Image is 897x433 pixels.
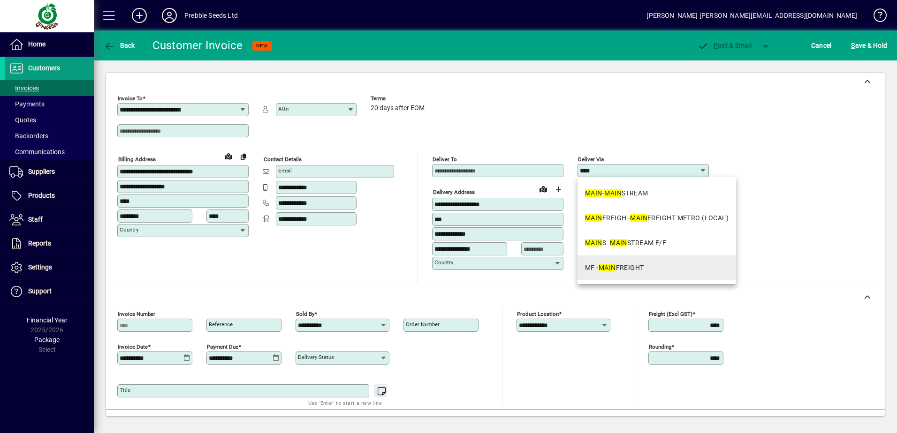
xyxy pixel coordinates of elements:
[406,321,440,328] mat-label: Order number
[816,415,864,432] button: Product
[308,397,382,408] mat-hint: Use 'Enter' to start a new line
[809,37,834,54] button: Cancel
[578,255,736,280] mat-option: MF - MAINFREIGHT
[851,38,887,53] span: ave & Hold
[34,336,60,343] span: Package
[371,105,425,112] span: 20 days after EOM
[5,112,94,128] a: Quotes
[697,42,752,49] span: ost & Email
[298,354,334,360] mat-label: Delivery status
[101,37,137,54] button: Back
[5,128,94,144] a: Backorders
[5,80,94,96] a: Invoices
[578,181,736,206] mat-option: MAIN - MAINSTREAM
[551,182,566,197] button: Choose address
[5,33,94,56] a: Home
[207,343,238,350] mat-label: Payment due
[5,96,94,112] a: Payments
[585,238,666,248] div: S - STREAM F/F
[236,149,251,164] button: Copy to Delivery address
[296,311,314,317] mat-label: Sold by
[5,256,94,279] a: Settings
[28,40,46,48] span: Home
[152,38,243,53] div: Customer Invoice
[104,42,135,49] span: Back
[433,156,457,163] mat-label: Deliver To
[867,2,885,32] a: Knowledge Base
[28,216,43,223] span: Staff
[434,259,453,266] mat-label: Country
[849,37,889,54] button: Save & Hold
[517,311,559,317] mat-label: Product location
[578,156,604,163] mat-label: Deliver via
[28,239,51,247] span: Reports
[209,321,233,328] mat-label: Reference
[821,416,859,431] span: Product
[9,116,36,124] span: Quotes
[585,214,602,222] em: MAIN
[604,189,622,197] em: MAIN
[610,239,627,246] em: MAIN
[585,189,602,197] em: MAIN
[154,7,184,24] button: Profile
[563,416,610,431] span: Product History
[94,37,145,54] app-page-header-button: Back
[578,231,736,255] mat-option: MAINS - MAINSTREAM F/F
[851,42,855,49] span: S
[5,232,94,255] a: Reports
[578,206,736,231] mat-option: MAINFREIGH - MAINFREIGHT METRO (LOCAL)
[221,149,236,164] a: View on map
[28,64,60,72] span: Customers
[714,42,718,49] span: P
[27,316,68,324] span: Financial Year
[649,343,671,350] mat-label: Rounding
[28,168,55,175] span: Suppliers
[256,43,268,49] span: NEW
[9,84,39,92] span: Invoices
[118,343,148,350] mat-label: Invoice date
[585,188,648,198] div: - STREAM
[28,263,52,271] span: Settings
[5,208,94,231] a: Staff
[28,287,52,295] span: Support
[5,184,94,208] a: Products
[278,105,289,112] mat-label: Attn
[278,167,292,174] mat-label: Email
[9,132,48,140] span: Backorders
[585,263,644,273] div: MF - FREIGHT
[184,8,238,23] div: Prebble Seeds Ltd
[646,8,857,23] div: [PERSON_NAME] [PERSON_NAME][EMAIL_ADDRESS][DOMAIN_NAME]
[5,144,94,160] a: Communications
[120,387,130,393] mat-label: Title
[9,148,65,156] span: Communications
[649,311,692,317] mat-label: Freight (excl GST)
[585,213,729,223] div: FREIGH - FREIGHT METRO (LOCAL)
[118,311,155,317] mat-label: Invoice number
[559,415,614,432] button: Product History
[536,181,551,196] a: View on map
[118,95,143,102] mat-label: Invoice To
[692,37,756,54] button: Post & Email
[5,280,94,303] a: Support
[5,160,94,184] a: Suppliers
[28,192,55,199] span: Products
[585,239,602,246] em: MAIN
[630,214,647,222] em: MAIN
[120,226,138,233] mat-label: Country
[124,7,154,24] button: Add
[599,264,616,271] em: MAIN
[371,96,427,102] span: Terms
[811,38,832,53] span: Cancel
[9,100,45,108] span: Payments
